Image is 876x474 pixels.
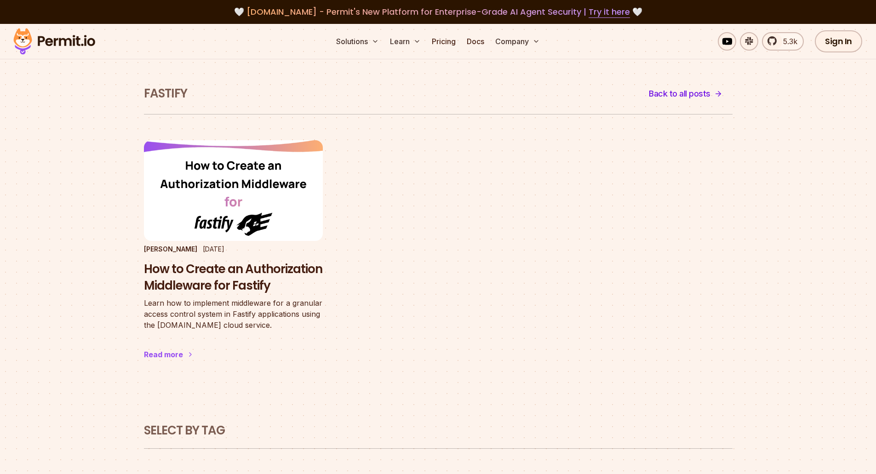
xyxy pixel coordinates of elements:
a: Sign In [815,30,862,52]
time: [DATE] [203,245,224,253]
p: Learn how to implement middleware for a granular access control system in Fastify applications us... [144,297,323,331]
div: Read more [144,349,183,360]
img: Permit logo [9,26,99,57]
span: Back to all posts [649,87,710,100]
a: How to Create an Authorization Middleware for Fastify[PERSON_NAME][DATE]How to Create an Authoriz... [144,140,323,378]
span: [DOMAIN_NAME] - Permit's New Platform for Enterprise-Grade AI Agent Security | [246,6,630,17]
a: 5.3k [762,32,804,51]
button: Learn [386,32,424,51]
div: 🤍 🤍 [22,6,854,18]
p: [PERSON_NAME] [144,245,197,254]
img: How to Create an Authorization Middleware for Fastify [144,140,323,241]
a: Try it here [589,6,630,18]
a: Pricing [428,32,459,51]
h3: How to Create an Authorization Middleware for Fastify [144,261,323,294]
a: Back to all posts [639,83,733,105]
button: Company [492,32,544,51]
h1: Fastify [144,86,187,102]
span: 5.3k [778,36,797,47]
h2: Select by Tag [144,423,733,439]
a: Docs [463,32,488,51]
button: Solutions [332,32,383,51]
